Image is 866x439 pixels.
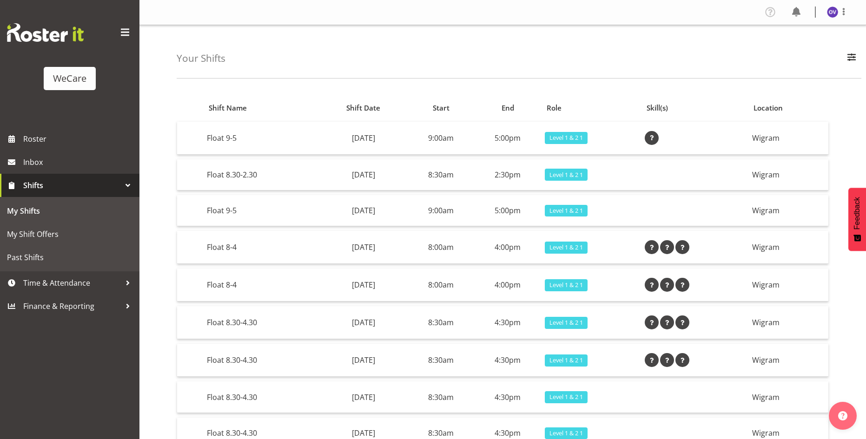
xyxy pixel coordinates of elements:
td: Wigram [748,122,828,155]
span: Level 1 & 2 1 [549,281,583,289]
td: Wigram [748,381,828,413]
span: My Shift Offers [7,227,132,241]
td: 5:00pm [474,122,541,155]
a: My Shift Offers [2,223,137,246]
a: My Shifts [2,199,137,223]
span: Past Shifts [7,250,132,264]
td: 4:00pm [474,269,541,301]
td: Float 8-4 [203,231,319,264]
td: 8:30am [408,344,474,377]
td: Float 8.30-4.30 [203,306,319,339]
td: 9:00am [408,122,474,155]
td: 5:00pm [474,195,541,226]
td: [DATE] [319,122,408,155]
span: Level 1 & 2 1 [549,393,583,401]
td: Wigram [748,195,828,226]
td: Float 8-4 [203,269,319,301]
img: help-xxl-2.png [838,411,847,420]
span: Level 1 & 2 1 [549,170,583,179]
img: olive-vermazen11854.jpg [827,7,838,18]
td: 4:30pm [474,306,541,339]
td: Wigram [748,159,828,190]
span: Level 1 & 2 1 [549,318,583,327]
span: Shift Date [346,103,380,113]
td: 8:00am [408,231,474,264]
td: [DATE] [319,344,408,377]
td: Float 8.30-4.30 [203,381,319,413]
td: 4:00pm [474,231,541,264]
td: 4:30pm [474,381,541,413]
span: Skill(s) [647,103,668,113]
h4: Your Shifts [177,53,225,64]
span: Shift Name [209,103,247,113]
span: My Shifts [7,204,132,218]
button: Feedback - Show survey [848,188,866,251]
span: Level 1 & 2 1 [549,133,583,142]
td: [DATE] [319,231,408,264]
td: 8:30am [408,159,474,190]
span: Level 1 & 2 1 [549,206,583,215]
span: Finance & Reporting [23,299,121,313]
td: Wigram [748,269,828,301]
td: Wigram [748,306,828,339]
span: Level 1 & 2 1 [549,429,583,438]
td: [DATE] [319,381,408,413]
td: Float 8.30-2.30 [203,159,319,190]
td: [DATE] [319,195,408,226]
td: [DATE] [319,159,408,190]
td: Float 9-5 [203,122,319,155]
td: 8:30am [408,306,474,339]
span: Inbox [23,155,135,169]
td: 4:30pm [474,344,541,377]
span: Shifts [23,178,121,192]
span: Start [433,103,450,113]
span: Level 1 & 2 1 [549,356,583,365]
td: 9:00am [408,195,474,226]
img: Rosterit website logo [7,23,84,42]
span: Roster [23,132,135,146]
span: Time & Attendance [23,276,121,290]
td: Wigram [748,344,828,377]
span: Location [754,103,783,113]
td: [DATE] [319,269,408,301]
td: 8:00am [408,269,474,301]
td: Wigram [748,231,828,264]
span: End [502,103,514,113]
span: Feedback [853,197,861,229]
td: 2:30pm [474,159,541,190]
td: [DATE] [319,306,408,339]
span: Role [547,103,562,113]
td: Float 9-5 [203,195,319,226]
span: Level 1 & 2 1 [549,243,583,252]
div: WeCare [53,72,86,85]
a: Past Shifts [2,246,137,269]
button: Filter Employees [842,48,861,69]
td: 8:30am [408,381,474,413]
td: Float 8.30-4.30 [203,344,319,377]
